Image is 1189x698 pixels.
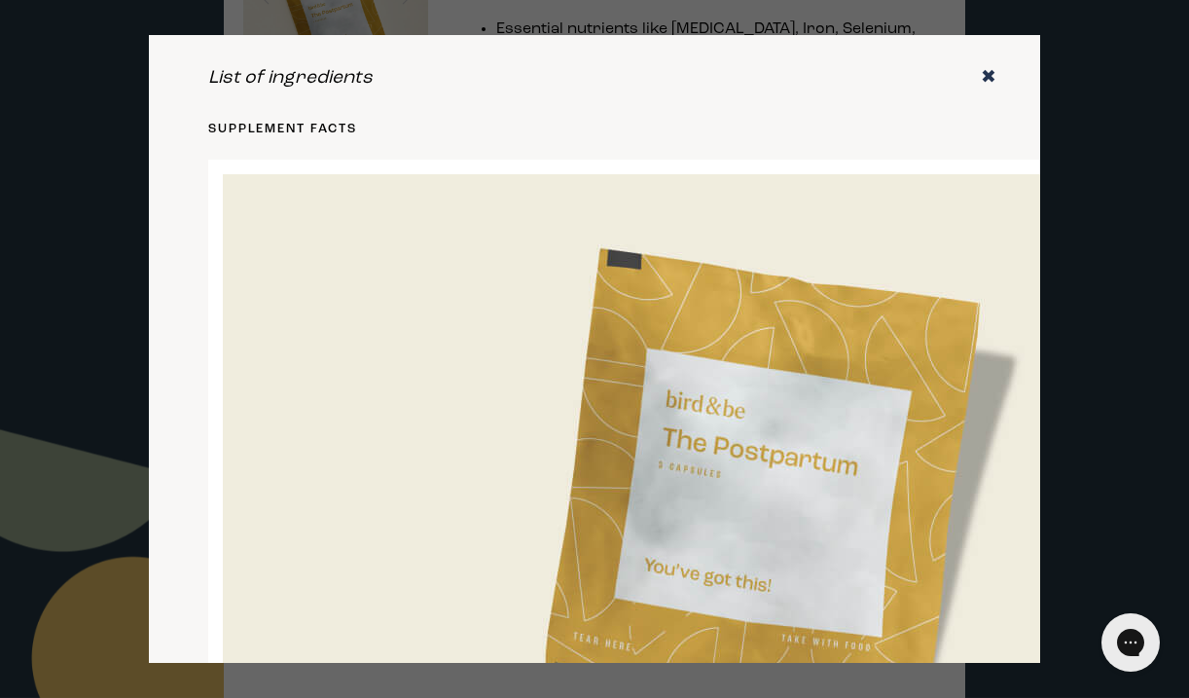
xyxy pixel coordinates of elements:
[208,120,981,138] h5: supplement facts
[981,68,996,88] i: ✖
[1092,606,1170,679] iframe: Gorgias live chat messenger
[981,64,996,92] button: ✖
[208,64,373,92] em: List of ingredients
